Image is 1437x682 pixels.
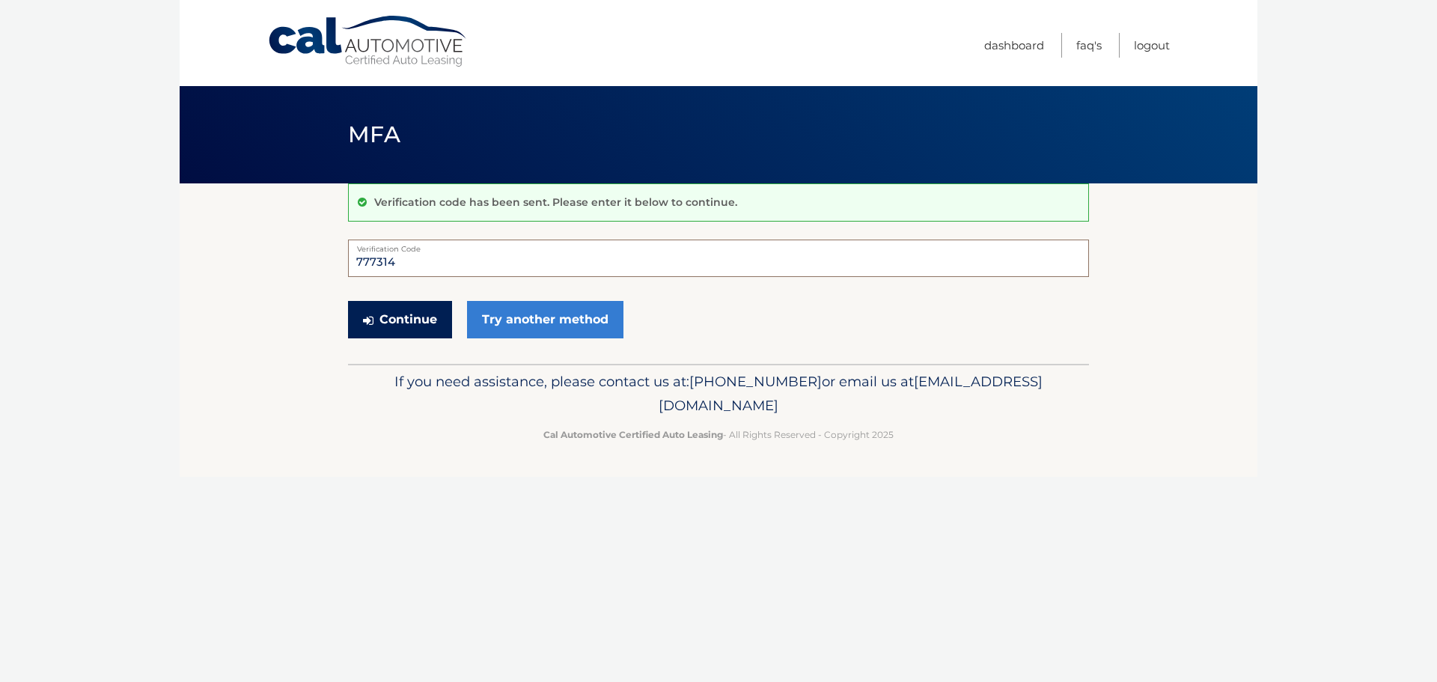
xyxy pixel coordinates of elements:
[348,240,1089,277] input: Verification Code
[984,33,1044,58] a: Dashboard
[358,427,1079,442] p: - All Rights Reserved - Copyright 2025
[348,121,400,148] span: MFA
[659,373,1043,414] span: [EMAIL_ADDRESS][DOMAIN_NAME]
[348,301,452,338] button: Continue
[467,301,623,338] a: Try another method
[1134,33,1170,58] a: Logout
[348,240,1089,252] label: Verification Code
[1076,33,1102,58] a: FAQ's
[543,429,723,440] strong: Cal Automotive Certified Auto Leasing
[374,195,737,209] p: Verification code has been sent. Please enter it below to continue.
[267,15,469,68] a: Cal Automotive
[358,370,1079,418] p: If you need assistance, please contact us at: or email us at
[689,373,822,390] span: [PHONE_NUMBER]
